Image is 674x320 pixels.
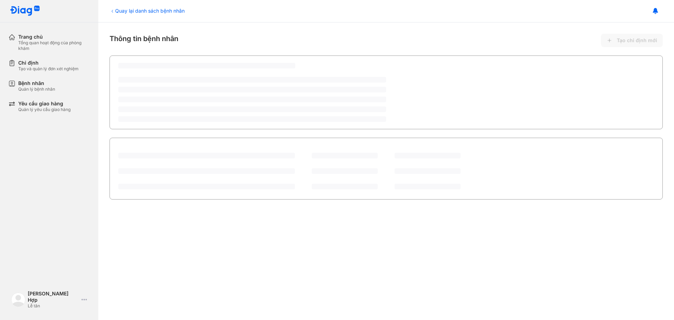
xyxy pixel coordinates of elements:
div: Bệnh nhân [18,80,55,86]
div: Trang chủ [18,34,90,40]
img: logo [10,6,40,17]
span: ‌ [395,168,461,174]
span: ‌ [118,87,386,92]
div: Chỉ định [18,60,79,66]
div: Lễ tân [28,303,79,309]
span: ‌ [312,153,378,158]
img: logo [11,293,25,307]
span: ‌ [312,168,378,174]
span: ‌ [118,63,295,68]
span: ‌ [118,77,386,83]
div: Quản lý bệnh nhân [18,86,55,92]
div: Yêu cầu giao hàng [18,100,71,107]
span: ‌ [312,184,378,189]
span: ‌ [118,168,295,174]
div: Quay lại danh sách bệnh nhân [110,7,185,14]
button: Tạo chỉ định mới [601,34,663,47]
span: ‌ [118,116,386,122]
div: Quản lý yêu cầu giao hàng [18,107,71,112]
div: Thông tin bệnh nhân [110,34,663,47]
span: ‌ [118,106,386,112]
div: Lịch sử chỉ định [118,144,161,153]
span: ‌ [118,153,295,158]
span: ‌ [118,184,295,189]
div: Tạo và quản lý đơn xét nghiệm [18,66,79,72]
div: [PERSON_NAME] Hợp [28,290,79,303]
div: Tổng quan hoạt động của phòng khám [18,40,90,51]
span: ‌ [395,153,461,158]
span: ‌ [118,97,386,102]
span: ‌ [395,184,461,189]
span: Tạo chỉ định mới [617,37,657,44]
